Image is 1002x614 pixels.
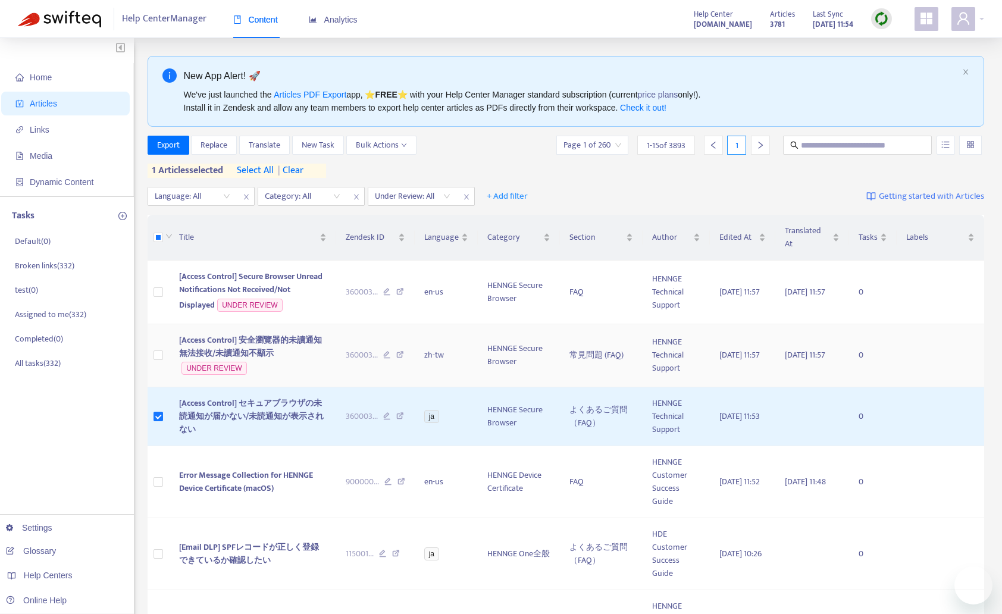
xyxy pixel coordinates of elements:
strong: [DOMAIN_NAME] [694,18,752,31]
span: Export [157,139,180,152]
span: UNDER REVIEW [181,362,246,375]
span: 360003 ... [346,410,378,423]
img: Swifteq [18,11,101,27]
th: Translated At [775,215,849,261]
td: HENNGE Secure Browser [478,261,561,324]
span: unordered-list [941,140,950,149]
img: image-link [866,192,876,201]
td: FAQ [560,261,643,324]
img: sync.dc5367851b00ba804db3.png [874,11,889,26]
button: close [962,68,969,76]
a: Check it out! [620,103,666,112]
span: [DATE] 11:57 [719,348,760,362]
span: 900000 ... [346,475,379,488]
td: FAQ [560,446,643,518]
td: en-us [415,261,478,324]
span: Translate [249,139,280,152]
span: Replace [201,139,227,152]
th: Language [415,215,478,261]
span: 360003 ... [346,286,378,299]
span: Error Message Collection for HENNGE Device Certificate (macOS) [179,468,313,495]
a: Articles PDF Export [274,90,346,99]
td: HENNGE Device Certificate [478,446,561,518]
a: price plans [638,90,678,99]
td: HENNGE Secure Browser [478,387,561,446]
td: HENNGE Secure Browser [478,324,561,388]
td: HENNGE One全般 [478,518,561,590]
span: Section [569,231,624,244]
td: 0 [849,387,897,446]
th: Title [170,215,336,261]
span: link [15,126,24,134]
span: 1 articles selected [148,164,224,178]
span: Home [30,73,52,82]
span: container [15,178,24,186]
span: Edited At [719,231,756,244]
span: Translated At [785,224,830,250]
span: file-image [15,152,24,160]
span: + Add filter [487,189,528,203]
span: Category [487,231,541,244]
p: Assigned to me ( 332 ) [15,308,86,321]
td: HENNGE Technical Support [643,261,710,324]
span: Author [652,231,691,244]
td: HDE Customer Success Guide [643,518,710,590]
td: HENNGE Technical Support [643,387,710,446]
span: appstore [919,11,934,26]
button: Export [148,136,189,155]
th: Author [643,215,710,261]
strong: 3781 [770,18,785,31]
span: Media [30,151,52,161]
button: unordered-list [937,136,955,155]
div: 1 [727,136,746,155]
span: 115001 ... [346,547,374,560]
span: down [165,233,173,240]
span: [Access Control] Secure Browser Unread Notifications Not Received/Not Displayed [179,270,322,312]
span: 360003 ... [346,349,378,362]
span: [DATE] 11:52 [719,475,760,488]
span: Labels [906,231,965,244]
span: Help Centers [24,571,73,580]
iframe: メッセージングウィンドウを開くボタン [954,566,992,604]
span: Analytics [309,15,358,24]
span: search [790,141,799,149]
span: Title [179,231,317,244]
span: Help Center [694,8,733,21]
p: Tasks [12,209,35,223]
td: 0 [849,518,897,590]
span: Links [30,125,49,134]
span: left [709,141,718,149]
span: [Access Control] セキュアブラウザの未読通知が届かない/未読通知が表示されない [179,396,324,436]
span: user [956,11,970,26]
span: area-chart [309,15,317,24]
span: clear [274,164,303,178]
th: Edited At [710,215,775,261]
td: HENNGE Customer Success Guide [643,446,710,518]
span: [DATE] 10:26 [719,547,762,560]
p: Broken links ( 332 ) [15,259,74,272]
th: Labels [897,215,984,261]
span: [DATE] 11:57 [785,285,825,299]
span: 1 - 15 of 3893 [647,139,685,152]
span: UNDER REVIEW [217,299,282,312]
b: FREE [375,90,397,99]
span: Tasks [859,231,878,244]
span: [Email DLP] SPFレコードが正しく登録できているか確認したい [179,540,319,567]
td: 0 [849,324,897,388]
span: [DATE] 11:57 [719,285,760,299]
p: All tasks ( 332 ) [15,357,61,369]
span: Last Sync [813,8,843,21]
div: New App Alert! 🚀 [184,68,958,83]
a: Glossary [6,546,56,556]
th: Zendesk ID [336,215,415,261]
span: [DATE] 11:48 [785,475,826,488]
td: 常見問題 (FAQ) [560,324,643,388]
span: [DATE] 11:53 [719,409,760,423]
span: Zendesk ID [346,231,396,244]
td: zh-tw [415,324,478,388]
span: New Task [302,139,334,152]
span: close [239,190,254,204]
button: New Task [292,136,344,155]
td: en-us [415,446,478,518]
